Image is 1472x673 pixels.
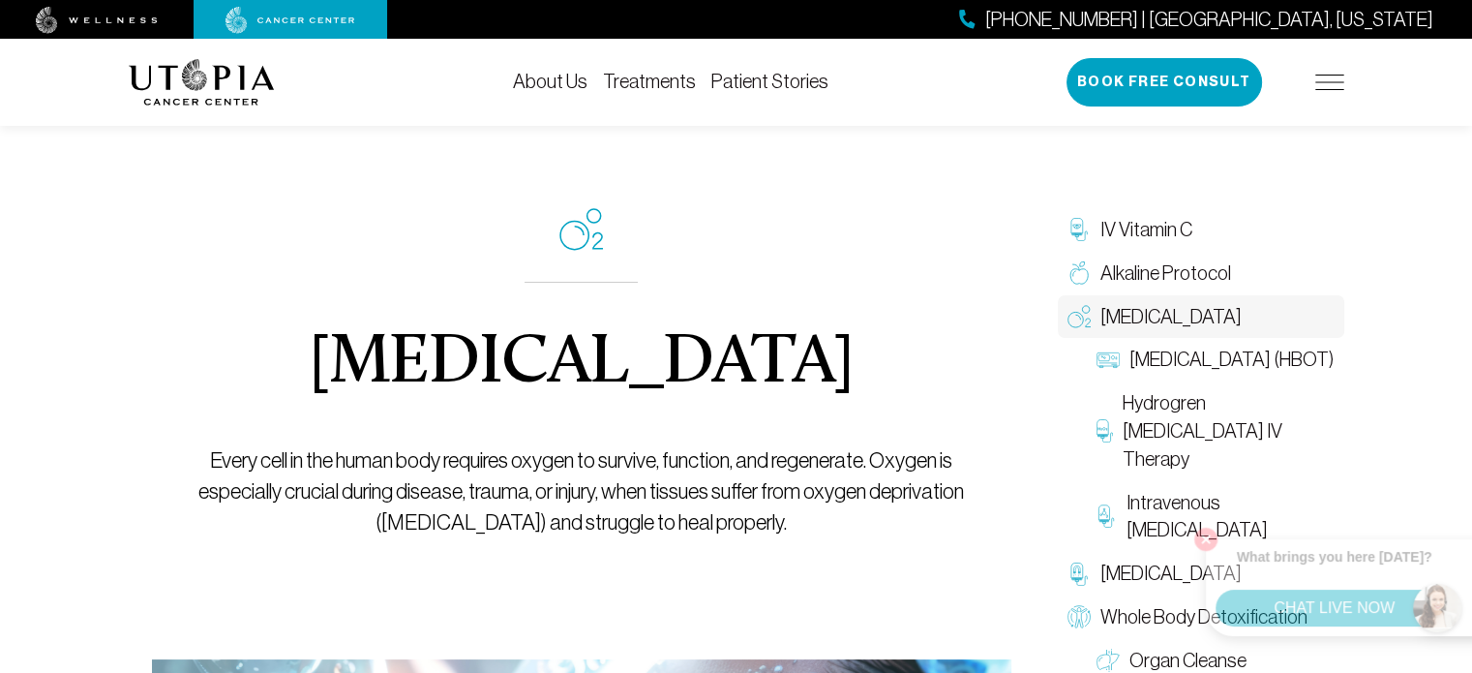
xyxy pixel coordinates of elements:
[1096,419,1113,443] img: Hydrogren Peroxide IV Therapy
[1100,216,1192,244] span: IV Vitamin C
[1100,560,1242,588] span: [MEDICAL_DATA]
[985,6,1433,34] span: [PHONE_NUMBER] | [GEOGRAPHIC_DATA], [US_STATE]
[1129,346,1334,374] span: [MEDICAL_DATA] (HBOT)
[1096,649,1120,672] img: Organ Cleanse
[1058,295,1344,339] a: [MEDICAL_DATA]
[1123,389,1335,473] span: Hydrogren [MEDICAL_DATA] IV Therapy
[1100,603,1307,631] span: Whole Body Detoxification
[1067,218,1091,241] img: IV Vitamin C
[1067,261,1091,285] img: Alkaline Protocol
[711,71,828,92] a: Patient Stories
[1058,208,1344,252] a: IV Vitamin C
[1096,505,1117,528] img: Intravenous Ozone Therapy
[1058,252,1344,295] a: Alkaline Protocol
[1067,563,1091,586] img: Chelation Therapy
[1067,605,1091,628] img: Whole Body Detoxification
[1087,338,1344,382] a: [MEDICAL_DATA] (HBOT)
[1067,305,1091,328] img: Oxygen Therapy
[1087,481,1344,553] a: Intravenous [MEDICAL_DATA]
[1087,382,1344,480] a: Hydrogren [MEDICAL_DATA] IV Therapy
[1096,349,1120,372] img: Hyperbaric Oxygen Therapy (HBOT)
[36,7,158,34] img: wellness
[603,71,696,92] a: Treatments
[1315,75,1344,90] img: icon-hamburger
[1126,489,1334,545] span: Intravenous [MEDICAL_DATA]
[1058,596,1344,639] a: Whole Body Detoxification
[559,208,603,251] img: icon
[959,6,1433,34] a: [PHONE_NUMBER] | [GEOGRAPHIC_DATA], [US_STATE]
[129,59,275,106] img: logo
[309,329,854,399] h1: [MEDICAL_DATA]
[225,7,355,34] img: cancer center
[513,71,587,92] a: About Us
[1058,552,1344,596] a: [MEDICAL_DATA]
[195,445,967,538] p: Every cell in the human body requires oxygen to survive, function, and regenerate. Oxygen is espe...
[1066,58,1262,107] button: Book Free Consult
[1100,303,1242,331] span: [MEDICAL_DATA]
[1100,260,1231,288] span: Alkaline Protocol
